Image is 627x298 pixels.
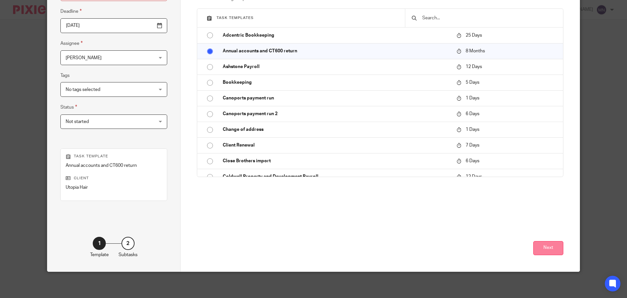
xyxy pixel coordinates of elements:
p: Canoports payment run 2 [223,111,450,117]
span: Not started [66,119,89,124]
span: 12 Days [466,174,482,179]
p: Change of address [223,126,450,133]
div: 2 [121,237,135,250]
p: Annual accounts and CT600 return [66,162,162,169]
p: Bookkeeping [223,79,450,86]
label: Status [60,103,77,111]
p: Close Brothers import [223,158,450,164]
div: 1 [93,237,106,250]
span: No tags selected [66,87,100,92]
p: Subtasks [119,252,137,258]
p: Ashstone Payroll [223,63,450,70]
label: Assignee [60,40,83,47]
label: Tags [60,72,70,79]
p: Annual accounts and CT600 return [223,48,450,54]
span: 25 Days [466,33,482,38]
input: Pick a date [60,18,167,33]
span: 7 Days [466,143,479,148]
span: 5 Days [466,80,479,85]
span: 1 Days [466,127,479,132]
p: Coldwell Property and Development Payroll [223,173,450,180]
button: Next [533,241,563,255]
span: 12 Days [466,64,482,69]
p: Client [66,176,162,181]
p: Template [90,252,109,258]
span: 6 Days [466,159,479,163]
span: 8 Months [466,49,485,53]
label: Deadline [60,8,82,15]
input: Search... [422,14,556,22]
p: Utopia Hair [66,184,162,191]
span: 6 Days [466,112,479,116]
p: Canoports payment run [223,95,450,101]
span: [PERSON_NAME] [66,56,102,60]
p: Adcentric Bookkeeping [223,32,450,39]
span: 1 Days [466,96,479,100]
p: Task template [66,154,162,159]
span: Task templates [217,16,254,20]
p: Client Renewal [223,142,450,149]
